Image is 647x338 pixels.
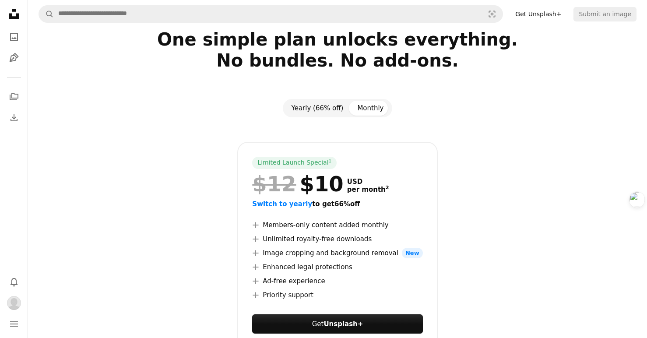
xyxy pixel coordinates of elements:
[252,290,422,300] li: Priority support
[252,220,422,230] li: Members-only content added monthly
[252,248,422,258] li: Image cropping and background removal
[54,29,621,92] h2: One simple plan unlocks everything. No bundles. No add-ons.
[7,296,21,310] img: Avatar of user WEIHONG LIAO
[252,314,422,334] a: GetUnsplash+
[327,158,334,167] a: 1
[252,200,312,208] span: Switch to yearly
[252,173,343,195] div: $10
[5,5,23,25] a: Home — Unsplash
[386,185,389,190] sup: 2
[573,7,636,21] button: Submit an image
[347,178,389,186] span: USD
[384,186,391,194] a: 2
[285,101,351,116] button: Yearly (66% off)
[5,109,23,127] a: Download History
[347,186,389,194] span: per month
[329,158,332,163] sup: 1
[482,6,503,22] button: Visual search
[402,248,423,258] span: New
[5,273,23,291] button: Notifications
[39,5,503,23] form: Find visuals sitewide
[39,6,54,22] button: Search Unsplash
[5,88,23,106] a: Collections
[252,262,422,272] li: Enhanced legal protections
[323,320,363,328] strong: Unsplash+
[252,199,360,209] button: Switch to yearlyto get66%off
[5,315,23,333] button: Menu
[5,49,23,67] a: Illustrations
[252,157,337,169] div: Limited Launch Special
[252,234,422,244] li: Unlimited royalty-free downloads
[510,7,566,21] a: Get Unsplash+
[5,28,23,46] a: Photos
[5,294,23,312] button: Profile
[252,276,422,286] li: Ad-free experience
[350,101,390,116] button: Monthly
[252,173,296,195] span: $12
